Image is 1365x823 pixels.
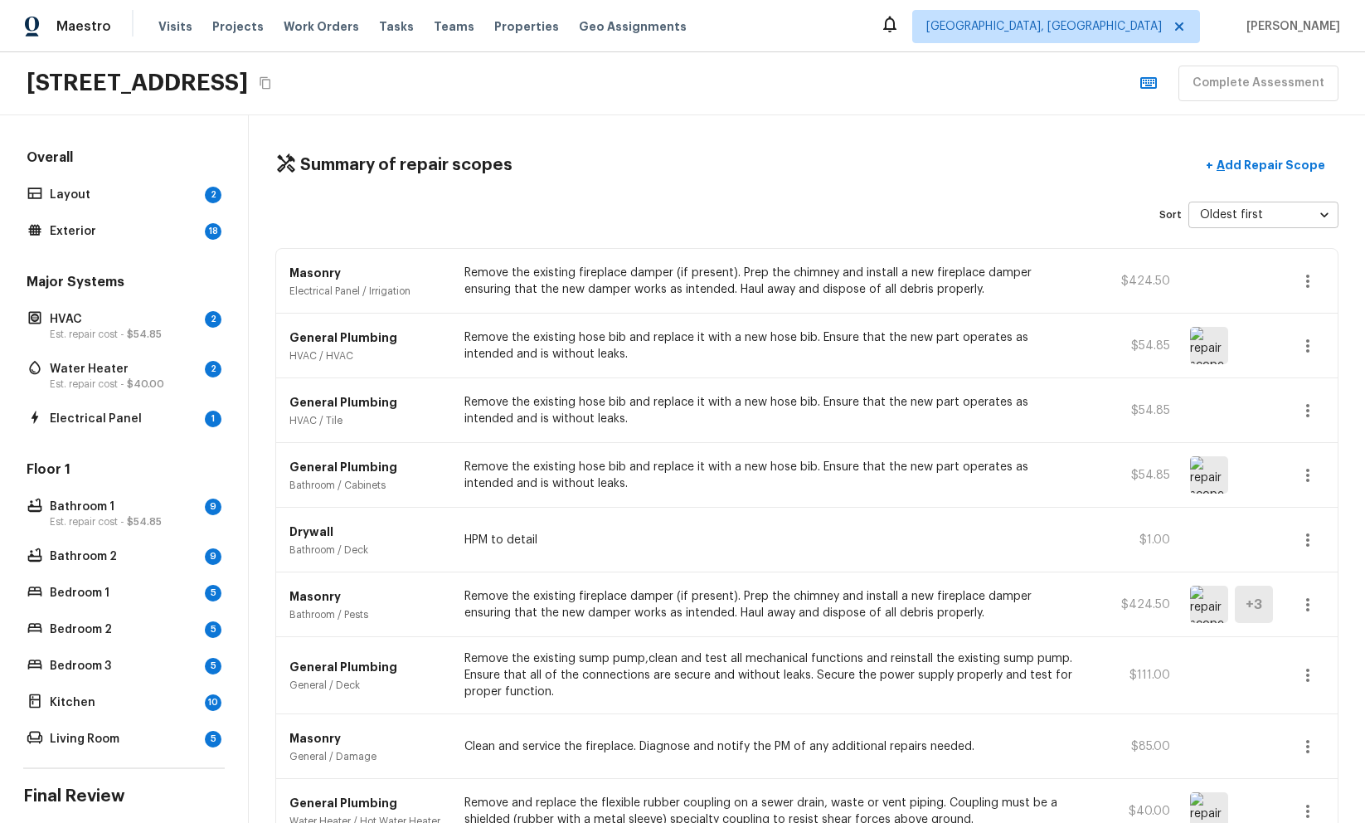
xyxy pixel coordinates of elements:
[289,608,444,621] p: Bathroom / Pests
[50,585,198,601] p: Bedroom 1
[464,329,1076,363] p: Remove the existing hose bib and replace it with a new hose bib. Ensure that the new part operate...
[926,18,1162,35] span: [GEOGRAPHIC_DATA], [GEOGRAPHIC_DATA]
[205,621,221,638] div: 5
[289,265,444,281] p: Masonry
[205,499,221,515] div: 9
[158,18,192,35] span: Visits
[1246,596,1262,614] h5: + 3
[1095,338,1170,354] p: $54.85
[1095,597,1170,613] p: $424.50
[289,679,444,692] p: General / Deck
[434,18,474,35] span: Teams
[1190,327,1228,364] img: repair scope asset
[127,379,164,389] span: $40.00
[127,517,162,527] span: $54.85
[50,223,198,240] p: Exterior
[289,414,444,427] p: HVAC / Tile
[1095,467,1170,484] p: $54.85
[289,588,444,605] p: Masonry
[56,18,111,35] span: Maestro
[289,750,444,763] p: General / Damage
[1190,456,1228,494] img: repair scope asset
[1095,738,1170,755] p: $85.00
[464,650,1076,700] p: Remove the existing sump pump,clean and test all mechanical functions and reinstall the existing ...
[1095,273,1170,290] p: $424.50
[23,786,225,807] h4: Final Review
[494,18,559,35] span: Properties
[464,265,1076,298] p: Remove the existing fireplace damper (if present). Prep the chimney and install a new fireplace d...
[284,18,359,35] span: Work Orders
[212,18,264,35] span: Projects
[50,621,198,638] p: Bedroom 2
[205,411,221,427] div: 1
[289,730,444,747] p: Masonry
[50,694,198,711] p: Kitchen
[23,149,225,170] h5: Overall
[289,795,444,811] p: General Plumbing
[50,411,198,427] p: Electrical Panel
[127,329,162,339] span: $54.85
[464,588,1076,621] p: Remove the existing fireplace damper (if present). Prep the chimney and install a new fireplace d...
[205,694,221,711] div: 10
[1188,192,1338,236] div: Oldest first
[205,187,221,203] div: 2
[205,658,221,674] div: 5
[50,377,198,391] p: Est. repair cost -
[205,223,221,240] div: 18
[1159,208,1182,222] p: Sort
[50,187,198,203] p: Layout
[289,459,444,475] p: General Plumbing
[50,328,198,341] p: Est. repair cost -
[1095,402,1170,419] p: $54.85
[579,18,687,35] span: Geo Assignments
[289,543,444,557] p: Bathroom / Deck
[289,394,444,411] p: General Plumbing
[50,731,198,748] p: Living Room
[464,394,1076,427] p: Remove the existing hose bib and replace it with a new hose bib. Ensure that the new part operate...
[50,499,198,515] p: Bathroom 1
[379,21,414,32] span: Tasks
[1213,157,1325,173] p: Add Repair Scope
[464,459,1076,492] p: Remove the existing hose bib and replace it with a new hose bib. Ensure that the new part operate...
[50,311,198,328] p: HVAC
[205,585,221,601] div: 5
[205,361,221,377] div: 2
[300,154,512,176] h4: Summary of repair scopes
[1193,149,1338,183] button: +Add Repair Scope
[1095,667,1170,684] p: $111.00
[23,273,225,295] h5: Major Systems
[205,731,221,748] div: 5
[23,460,225,482] h5: Floor 1
[289,659,444,675] p: General Plumbing
[255,72,276,94] button: Copy Address
[1095,532,1170,548] p: $1.00
[289,524,444,540] p: Drywall
[205,548,221,565] div: 9
[464,738,1076,755] p: Clean and service the fireplace. Diagnose and notify the PM of any additional repairs needed.
[1190,586,1228,623] img: repair scope asset
[50,658,198,674] p: Bedroom 3
[289,329,444,346] p: General Plumbing
[27,68,248,98] h2: [STREET_ADDRESS]
[1240,18,1340,35] span: [PERSON_NAME]
[50,548,198,565] p: Bathroom 2
[289,479,444,492] p: Bathroom / Cabinets
[50,361,198,377] p: Water Heater
[205,311,221,328] div: 2
[50,515,198,528] p: Est. repair cost -
[289,285,444,298] p: Electrical Panel / Irrigation
[1095,803,1170,820] p: $40.00
[464,532,1076,548] p: HPM to detail
[289,349,444,363] p: HVAC / HVAC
